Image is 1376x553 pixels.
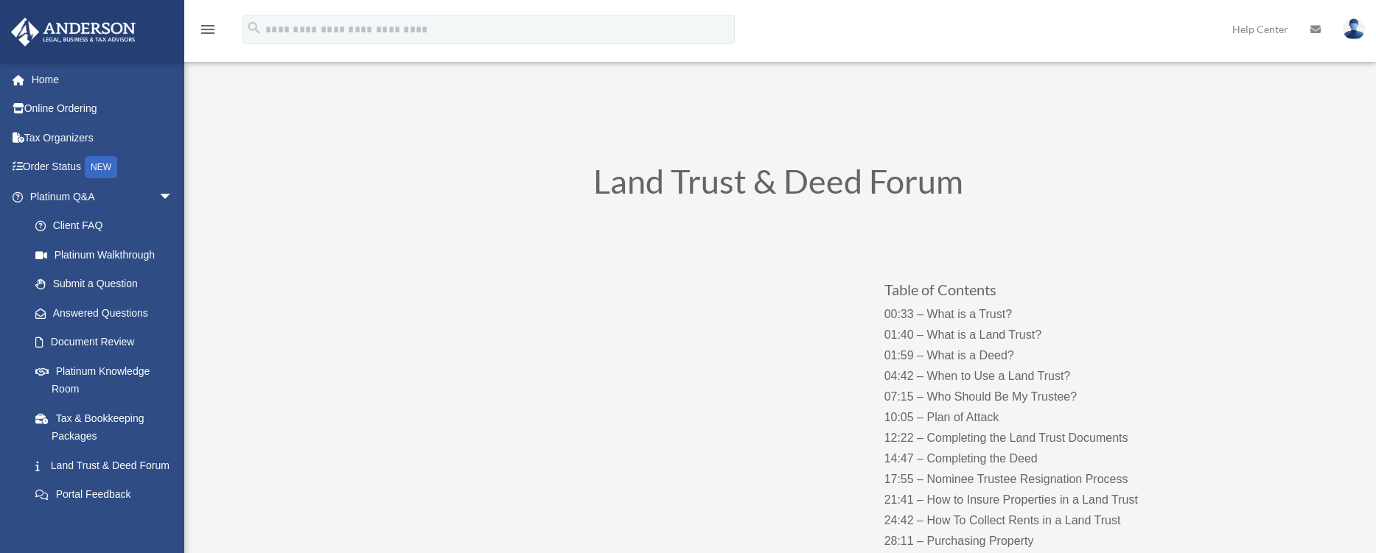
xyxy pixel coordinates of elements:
[21,240,195,270] a: Platinum Walkthrough
[380,165,1176,205] h1: Land Trust & Deed Forum
[10,94,195,124] a: Online Ordering
[10,182,195,211] a: Platinum Q&Aarrow_drop_down
[10,123,195,152] a: Tax Organizers
[158,182,188,212] span: arrow_drop_down
[199,26,217,38] a: menu
[85,156,117,178] div: NEW
[21,404,195,451] a: Tax & Bookkeeping Packages
[199,21,217,38] i: menu
[21,270,195,299] a: Submit a Question
[21,298,195,328] a: Answered Questions
[21,328,195,357] a: Document Review
[246,20,262,36] i: search
[1343,18,1365,40] img: User Pic
[21,211,195,241] a: Client FAQ
[884,282,1176,304] h3: Table of Contents
[10,152,195,183] a: Order StatusNEW
[7,18,140,46] img: Anderson Advisors Platinum Portal
[21,480,195,510] a: Portal Feedback
[21,356,195,404] a: Platinum Knowledge Room
[21,451,188,480] a: Land Trust & Deed Forum
[10,65,195,94] a: Home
